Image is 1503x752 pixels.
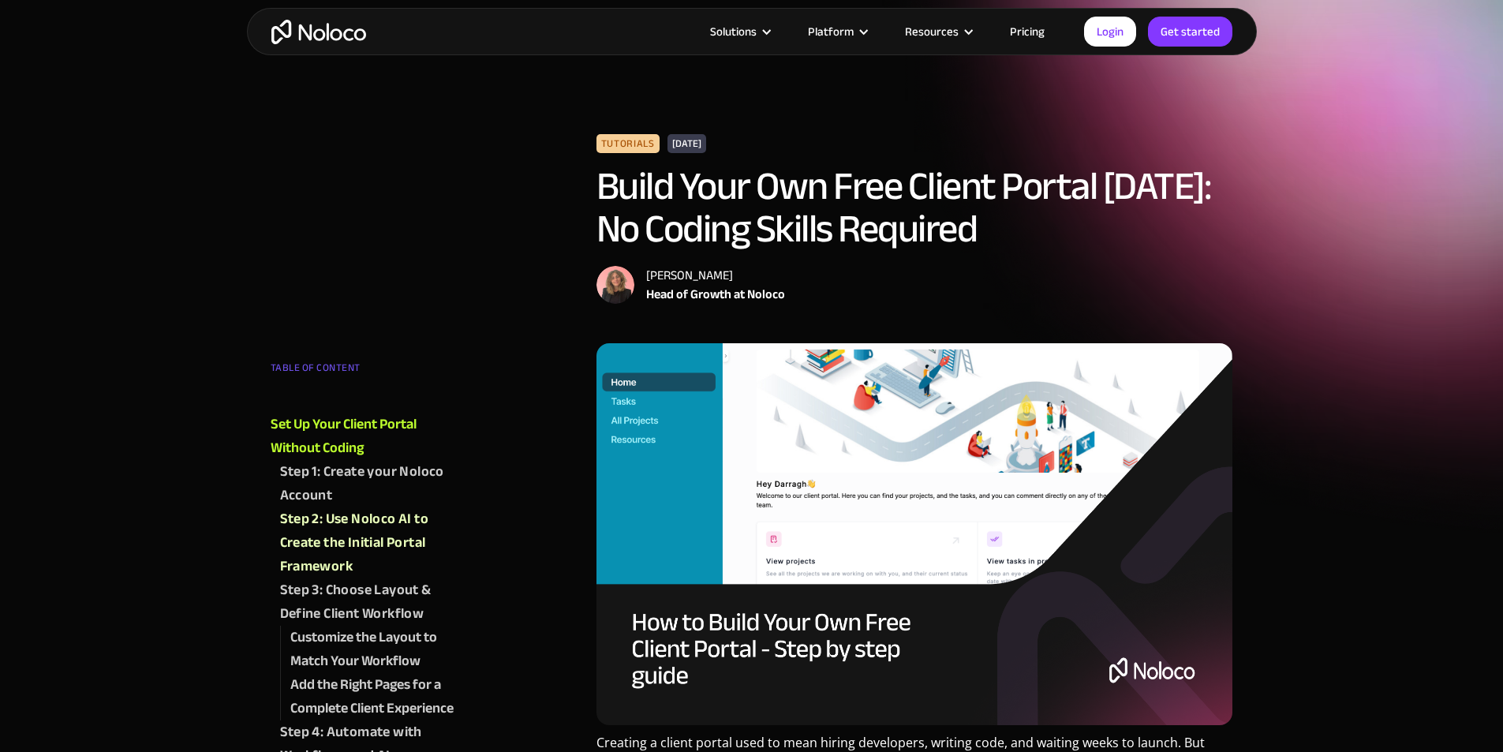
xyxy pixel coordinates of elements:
div: Platform [788,21,885,42]
div: [DATE] [667,134,706,153]
h1: Build Your Own Free Client Portal [DATE]: No Coding Skills Required [596,165,1233,250]
div: Head of Growth at Noloco [646,285,785,304]
a: Add the Right Pages for a Complete Client Experience [290,673,462,720]
a: Step 2: Use Noloco AI to Create the Initial Portal Framework [280,507,462,578]
a: Step 1: Create your Noloco Account [280,460,462,507]
div: Solutions [690,21,788,42]
a: Get started [1148,17,1232,47]
div: [PERSON_NAME] [646,266,785,285]
div: TABLE OF CONTENT [271,356,462,387]
a: Step 3: Choose Layout & Define Client Workflow [280,578,462,626]
a: Set Up Your Client Portal Without Coding [271,413,462,460]
div: Platform [808,21,854,42]
a: home [271,20,366,44]
a: Login [1084,17,1136,47]
a: Customize the Layout to Match Your Workflow [290,626,462,673]
div: Resources [905,21,959,42]
div: Tutorials [596,134,660,153]
div: Resources [885,21,990,42]
a: Pricing [990,21,1064,42]
div: Solutions [710,21,757,42]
